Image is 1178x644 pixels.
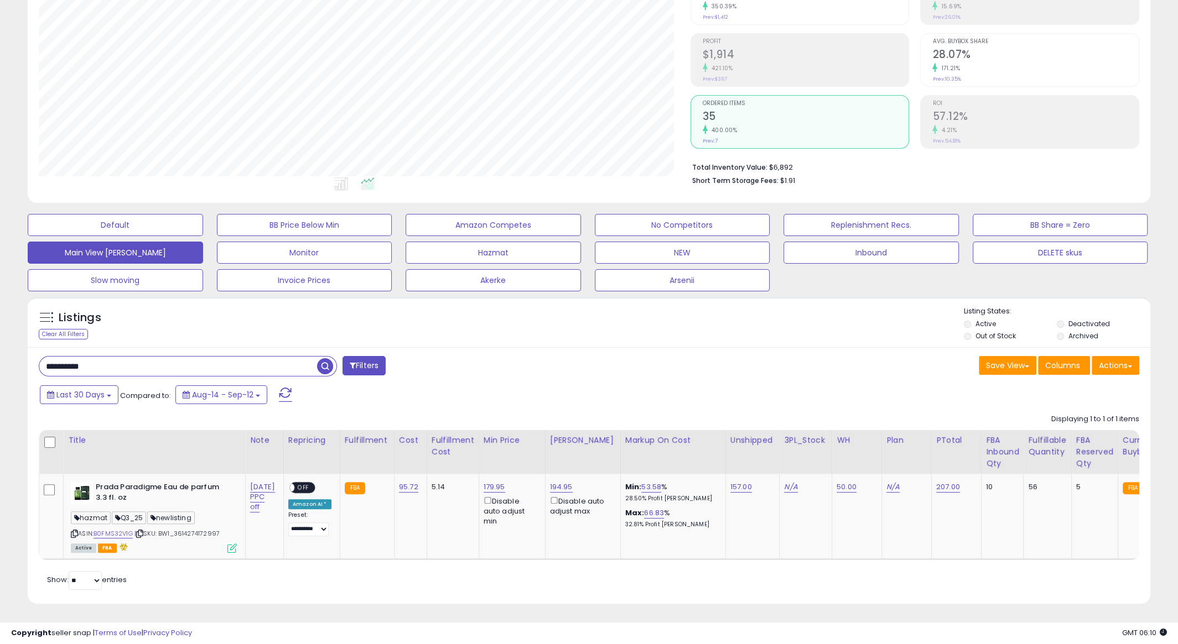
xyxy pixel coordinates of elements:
[1092,356,1139,375] button: Actions
[703,138,718,144] small: Prev: 7
[932,76,961,82] small: Prev: 10.35%
[936,434,977,446] div: PTotal
[345,434,390,446] div: Fulfillment
[932,138,960,144] small: Prev: 54.81%
[725,430,780,474] th: CSV column name: cust_attr_4_Unshipped
[986,482,1015,492] div: 10
[708,2,737,11] small: 350.39%
[703,101,909,107] span: Ordered Items
[217,242,392,264] button: Monitor
[192,389,253,400] span: Aug-14 - Sep-12
[1051,414,1139,425] div: Displaying 1 to 1 of 1 items
[1122,627,1167,638] span: 2025-10-13 06:10 GMT
[342,356,386,375] button: Filters
[703,14,728,20] small: Prev: $1,412
[71,511,111,524] span: hazmat
[979,356,1036,375] button: Save View
[484,434,541,446] div: Min Price
[625,495,717,502] p: 28.50% Profit [PERSON_NAME]
[1068,331,1098,341] label: Archived
[432,482,470,492] div: 5.14
[837,481,857,493] a: 50.00
[98,543,117,553] span: FBA
[937,126,957,134] small: 4.21%
[484,495,537,526] div: Disable auto adjust min
[837,434,877,446] div: WH
[147,511,195,524] span: newlisting
[143,627,192,638] a: Privacy Policy
[832,430,881,474] th: CSV column name: cust_attr_2_WH
[1123,482,1143,494] small: FBA
[406,214,581,236] button: Amazon Competes
[250,481,275,512] a: [DATE] PPC off
[250,434,279,446] div: Note
[294,483,312,493] span: OFF
[288,434,335,446] div: Repricing
[595,269,770,291] button: Arsenii
[692,176,779,185] b: Short Term Storage Fees:
[620,430,725,474] th: The percentage added to the cost of goods (COGS) that forms the calculator for Min & Max prices.
[59,310,101,326] h5: Listings
[881,430,931,474] th: CSV column name: cust_attr_5_Plan
[1076,434,1113,469] div: FBA Reserved Qty
[641,481,661,493] a: 53.58
[692,160,1131,173] li: $6,892
[1028,482,1062,492] div: 56
[625,507,645,518] b: Max:
[175,385,267,404] button: Aug-14 - Sep-12
[95,627,142,638] a: Terms of Use
[40,385,118,404] button: Last 30 Days
[288,499,331,509] div: Amazon AI *
[783,214,959,236] button: Replenishment Recs.
[973,242,1148,264] button: DELETE skus
[986,434,1019,469] div: FBA inbound Qty
[406,242,581,264] button: Hazmat
[730,434,775,446] div: Unshipped
[1045,360,1080,371] span: Columns
[932,14,960,20] small: Prev: 26.01%
[484,481,505,493] a: 179.95
[886,434,927,446] div: Plan
[931,430,981,474] th: CSV column name: cust_attr_1_PTotal
[886,481,900,493] a: N/A
[28,214,203,236] button: Default
[47,574,127,585] span: Show: entries
[964,306,1150,317] p: Listing States:
[68,434,241,446] div: Title
[932,110,1139,125] h2: 57.12%
[71,543,96,553] span: All listings currently available for purchase on Amazon
[936,481,960,493] a: 207.00
[625,434,721,446] div: Markup on Cost
[708,126,738,134] small: 400.00%
[780,430,832,474] th: CSV column name: cust_attr_3_3PL_Stock
[932,39,1139,45] span: Avg. Buybox Share
[703,76,727,82] small: Prev: $367
[112,511,146,524] span: Q3_25
[406,269,581,291] button: Akerke
[703,48,909,63] h2: $1,914
[625,482,717,502] div: %
[708,64,733,72] small: 421.10%
[345,482,365,494] small: FBA
[217,214,392,236] button: BB Price Below Min
[1076,482,1109,492] div: 5
[56,389,105,400] span: Last 30 Days
[1038,356,1090,375] button: Columns
[703,110,909,125] h2: 35
[550,495,612,516] div: Disable auto adjust max
[595,214,770,236] button: No Competitors
[780,175,795,186] span: $1.91
[784,481,797,493] a: N/A
[288,511,331,536] div: Preset:
[937,64,960,72] small: 171.21%
[39,329,88,339] div: Clear All Filters
[975,319,996,328] label: Active
[28,242,203,264] button: Main View [PERSON_NAME]
[28,269,203,291] button: Slow moving
[94,529,133,538] a: B0FMS32V1G
[703,39,909,45] span: Profit
[432,434,474,458] div: Fulfillment Cost
[783,242,959,264] button: Inbound
[399,434,422,446] div: Cost
[71,482,93,504] img: 41Ev0DyRyUL._SL40_.jpg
